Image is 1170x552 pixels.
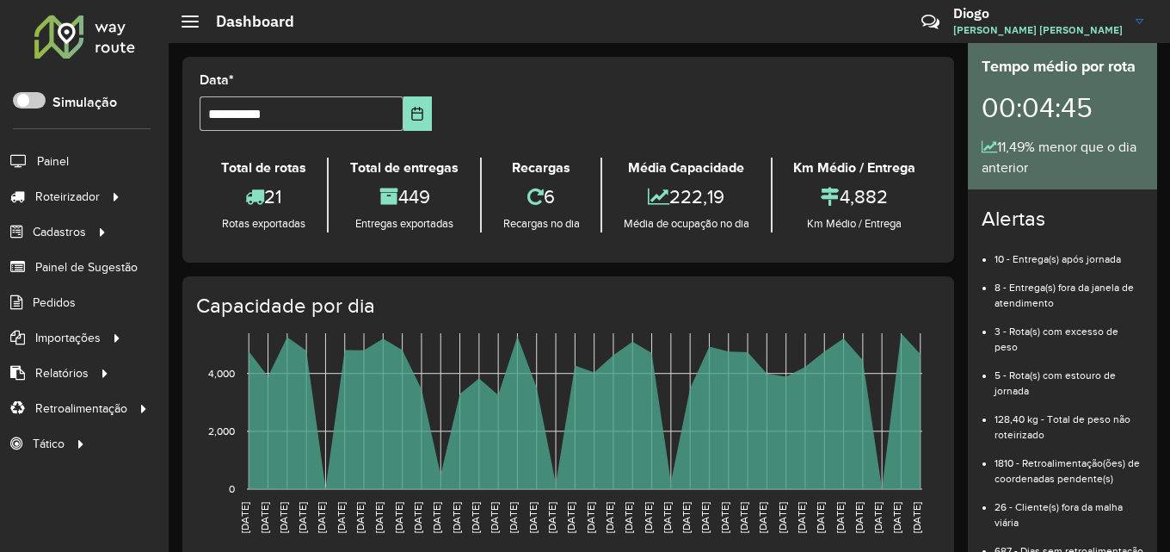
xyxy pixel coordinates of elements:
[37,152,69,171] span: Painel
[623,502,634,533] text: [DATE]
[278,502,289,533] text: [DATE]
[35,329,101,347] span: Importações
[297,502,308,533] text: [DATE]
[643,502,654,533] text: [DATE]
[489,502,500,533] text: [DATE]
[486,215,596,233] div: Recargas no dia
[777,178,933,215] div: 4,882
[912,3,949,40] a: Contato Rápido
[336,502,347,533] text: [DATE]
[333,178,475,215] div: 449
[777,215,933,233] div: Km Médio / Entrega
[662,502,673,533] text: [DATE]
[204,215,323,233] div: Rotas exportadas
[995,399,1143,443] li: 128,40 kg - Total de peso não roteirizado
[508,502,519,533] text: [DATE]
[995,443,1143,487] li: 1810 - Retroalimentação(ões) de coordenadas pendente(s)
[527,502,539,533] text: [DATE]
[200,70,234,90] label: Data
[815,502,826,533] text: [DATE]
[229,483,235,494] text: 0
[777,502,788,533] text: [DATE]
[412,502,423,533] text: [DATE]
[35,258,138,276] span: Painel de Sugestão
[995,487,1143,530] li: 26 - Cliente(s) fora da malha viária
[699,502,711,533] text: [DATE]
[52,92,117,113] label: Simulação
[33,294,76,312] span: Pedidos
[585,502,596,533] text: [DATE]
[333,215,475,233] div: Entregas exportadas
[333,158,475,178] div: Total de entregas
[995,355,1143,399] li: 5 - Rota(s) com estouro de jornada
[35,188,100,206] span: Roteirizador
[607,158,766,178] div: Média Capacidade
[738,502,749,533] text: [DATE]
[204,178,323,215] div: 21
[953,22,1123,38] span: [PERSON_NAME] [PERSON_NAME]
[796,502,807,533] text: [DATE]
[393,502,404,533] text: [DATE]
[680,502,692,533] text: [DATE]
[316,502,327,533] text: [DATE]
[208,368,235,379] text: 4,000
[607,178,766,215] div: 222,19
[354,502,366,533] text: [DATE]
[995,311,1143,355] li: 3 - Rota(s) com excesso de peso
[403,96,432,131] button: Choose Date
[607,215,766,233] div: Média de ocupação no dia
[719,502,730,533] text: [DATE]
[995,267,1143,311] li: 8 - Entrega(s) fora da janela de atendimento
[777,158,933,178] div: Km Médio / Entrega
[953,5,1123,22] h3: Diogo
[891,502,902,533] text: [DATE]
[33,223,86,241] span: Cadastros
[757,502,768,533] text: [DATE]
[982,137,1143,178] div: 11,49% menor que o dia anterior
[451,502,462,533] text: [DATE]
[470,502,481,533] text: [DATE]
[204,158,323,178] div: Total de rotas
[995,239,1143,267] li: 10 - Entrega(s) após jornada
[911,502,922,533] text: [DATE]
[196,294,937,319] h4: Capacidade por dia
[33,435,65,453] span: Tático
[604,502,615,533] text: [DATE]
[35,364,89,382] span: Relatórios
[373,502,385,533] text: [DATE]
[982,78,1143,137] div: 00:04:45
[853,502,865,533] text: [DATE]
[982,55,1143,78] div: Tempo médio por rota
[872,502,884,533] text: [DATE]
[35,400,127,418] span: Retroalimentação
[199,12,294,31] h2: Dashboard
[486,158,596,178] div: Recargas
[431,502,442,533] text: [DATE]
[565,502,576,533] text: [DATE]
[834,502,846,533] text: [DATE]
[208,425,235,437] text: 2,000
[259,502,270,533] text: [DATE]
[486,178,596,215] div: 6
[982,207,1143,232] h4: Alertas
[546,502,557,533] text: [DATE]
[239,502,250,533] text: [DATE]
